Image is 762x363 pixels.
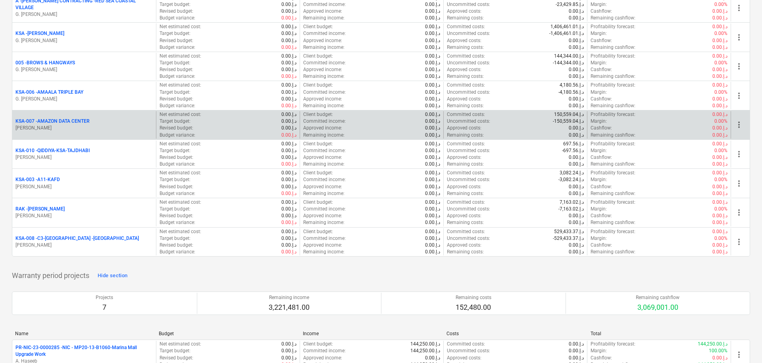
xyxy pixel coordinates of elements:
p: 0.00د.إ.‏ [281,44,296,51]
p: Remaining income : [303,190,344,197]
p: Committed costs : [447,53,485,60]
p: Target budget : [160,89,190,96]
p: 0.00د.إ.‏ [281,183,296,190]
p: 0.00د.إ.‏ [425,30,440,37]
p: Margin : [591,176,607,183]
p: Budget variance : [160,44,195,51]
span: more_vert [734,208,744,217]
p: Remaining cashflow : [591,15,635,21]
p: 529,433.37د.إ.‏ [554,228,584,235]
p: Net estimated cost : [160,82,201,89]
p: Uncommitted costs : [447,147,490,154]
p: 0.00د.إ.‏ [712,212,727,219]
p: Margin : [591,147,607,154]
p: 144,344.00د.إ.‏ [554,53,584,60]
p: Approved costs : [447,66,481,73]
p: 0.00د.إ.‏ [425,73,440,80]
p: Uncommitted costs : [447,89,490,96]
p: 0.00د.إ.‏ [425,183,440,190]
p: Margin : [591,89,607,96]
p: 0.00د.إ.‏ [712,37,727,44]
p: Budget variance : [160,15,195,21]
p: 0.00د.إ.‏ [712,23,727,30]
p: 0.00د.إ.‏ [281,53,296,60]
span: more_vert [734,120,744,129]
p: 0.00د.إ.‏ [569,219,584,226]
p: 0.00د.إ.‏ [712,219,727,226]
p: 0.00د.إ.‏ [712,53,727,60]
p: Profitability forecast : [591,199,635,206]
p: 0.00د.إ.‏ [281,141,296,147]
p: 0.00د.إ.‏ [712,111,727,118]
p: Client budget : [303,82,333,89]
span: more_vert [734,33,744,42]
p: Profitability forecast : [591,170,635,176]
p: -144,344.00د.إ.‏ [553,60,584,66]
p: Revised budget : [160,154,193,161]
p: Net estimated cost : [160,228,201,235]
p: -1,406,461.01د.إ.‏ [549,30,584,37]
iframe: Chat Widget [722,325,762,363]
p: Profitability forecast : [591,141,635,147]
p: Revised budget : [160,183,193,190]
p: Margin : [591,235,607,242]
p: Remaining cashflow : [591,132,635,139]
p: G. [PERSON_NAME] [15,96,153,102]
p: Cashflow : [591,212,612,219]
p: Committed income : [303,176,346,183]
p: 0.00د.إ.‏ [281,66,296,73]
p: 0.00د.إ.‏ [425,89,440,96]
p: 0.00د.إ.‏ [712,132,727,139]
p: Profitability forecast : [591,23,635,30]
p: 0.00د.إ.‏ [425,176,440,183]
p: 0.00د.إ.‏ [425,102,440,109]
p: Remaining costs : [447,219,484,226]
p: -150,559.04د.إ.‏ [553,118,584,125]
p: Committed income : [303,206,346,212]
p: 0.00د.إ.‏ [281,60,296,66]
p: Target budget : [160,147,190,154]
p: 0.00د.إ.‏ [569,190,584,197]
div: Hide section [98,271,127,280]
p: Net estimated cost : [160,141,201,147]
p: Remaining income : [303,132,344,139]
p: 0.00د.إ.‏ [569,161,584,168]
p: 0.00د.إ.‏ [425,60,440,66]
p: Cashflow : [591,66,612,73]
p: 0.00% [714,206,727,212]
p: 0.00د.إ.‏ [281,235,296,242]
p: Committed income : [303,118,346,125]
p: 0.00% [714,176,727,183]
p: 0.00د.إ.‏ [281,102,296,109]
p: Margin : [591,206,607,212]
span: more_vert [734,62,744,71]
p: 0.00د.إ.‏ [569,66,584,73]
p: -7,163.02د.إ.‏ [558,206,584,212]
p: Remaining cashflow : [591,44,635,51]
p: 0.00% [714,30,727,37]
p: 0.00د.إ.‏ [281,132,296,139]
p: 0.00د.إ.‏ [281,199,296,206]
p: 0.00د.إ.‏ [425,219,440,226]
p: Committed costs : [447,111,485,118]
span: more_vert [734,237,744,247]
p: Remaining costs : [447,190,484,197]
p: 0.00د.إ.‏ [425,141,440,147]
p: 0.00د.إ.‏ [425,190,440,197]
p: Uncommitted costs : [447,60,490,66]
p: Target budget : [160,235,190,242]
p: 0.00د.إ.‏ [569,102,584,109]
p: Committed costs : [447,199,485,206]
p: KSA-006 - AMAALA TRIPLE BAY [15,89,83,96]
div: KSA-010 -QIDDIYA-KSA-TAJDHABI[PERSON_NAME] [15,147,153,161]
p: Client budget : [303,170,333,176]
p: Committed costs : [447,141,485,147]
p: Target budget : [160,30,190,37]
p: Net estimated cost : [160,111,201,118]
p: 0.00د.إ.‏ [281,176,296,183]
p: 0.00د.إ.‏ [281,206,296,212]
p: Committed costs : [447,23,485,30]
p: 0.00د.إ.‏ [425,82,440,89]
p: Remaining costs : [447,44,484,51]
p: Remaining cashflow : [591,219,635,226]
